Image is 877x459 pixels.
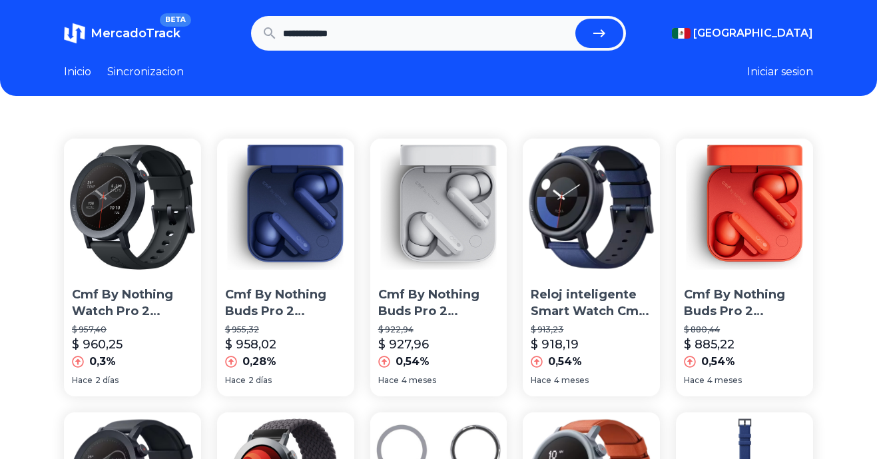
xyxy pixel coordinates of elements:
[676,139,813,276] img: Cmf By Nothing Buds Pro 2 Audifono Bluetooth 5.3 Inalámbrico Color Naranja
[64,64,91,80] a: Inicio
[64,139,201,276] img: Cmf By Nothing Watch Pro 2 Smartwatch Reloj Inteligente Ai
[693,25,813,41] span: [GEOGRAPHIC_DATA]
[91,26,180,41] span: MercadoTrack
[378,375,399,386] span: Hace
[554,375,589,386] span: 4 meses
[225,335,276,354] p: $ 958,02
[378,324,499,335] p: $ 922,94
[672,28,691,39] img: Mexico
[378,286,499,320] p: Cmf By Nothing Buds Pro 2 Audifono Bluetooth 5.3 Inalámbrico Color Gris Claro
[72,335,123,354] p: $ 960,25
[72,324,193,335] p: $ 957,40
[107,64,184,80] a: Sincronizacion
[64,23,85,44] img: MercadoTrack
[370,139,507,396] a: Cmf By Nothing Buds Pro 2 Audifono Bluetooth 5.3 Inalámbrico Color Gris ClaroCmf By Nothing Buds ...
[672,25,813,41] button: [GEOGRAPHIC_DATA]
[370,139,507,276] img: Cmf By Nothing Buds Pro 2 Audifono Bluetooth 5.3 Inalámbrico Color Gris Claro
[531,375,551,386] span: Hace
[225,324,346,335] p: $ 955,32
[531,286,652,320] p: Reloj inteligente Smart Watch Cmf de Nothing Watch Pro 2 con funda de [PERSON_NAME] y [PERSON_NAM...
[95,375,119,386] span: 2 días
[72,286,193,320] p: Cmf By Nothing Watch Pro 2 Smartwatch Reloj Inteligente Ai
[747,64,813,80] button: Iniciar sesion
[217,139,354,276] img: Cmf By Nothing Buds Pro 2 Audifono Bluetooth 5.3 Inalámbrico
[160,13,191,27] span: BETA
[242,354,276,370] p: 0,28%
[531,335,579,354] p: $ 918,19
[89,354,116,370] p: 0,3%
[707,375,742,386] span: 4 meses
[217,139,354,396] a: Cmf By Nothing Buds Pro 2 Audifono Bluetooth 5.3 InalámbricoCmf By Nothing Buds Pro 2 Audifono Bl...
[701,354,735,370] p: 0,54%
[64,139,201,396] a: Cmf By Nothing Watch Pro 2 Smartwatch Reloj Inteligente AiCmf By Nothing Watch Pro 2 Smartwatch R...
[548,354,582,370] p: 0,54%
[523,139,660,276] img: Reloj inteligente Smart Watch Cmf de Nothing Watch Pro 2 con funda de grafito y bisel azul, diseñ...
[64,23,180,44] a: MercadoTrackBETA
[396,354,430,370] p: 0,54%
[378,335,429,354] p: $ 927,96
[72,375,93,386] span: Hace
[676,139,813,396] a: Cmf By Nothing Buds Pro 2 Audifono Bluetooth 5.3 Inalámbrico Color NaranjaCmf By Nothing Buds Pro...
[402,375,436,386] span: 4 meses
[531,324,652,335] p: $ 913,23
[523,139,660,396] a: Reloj inteligente Smart Watch Cmf de Nothing Watch Pro 2 con funda de grafito y bisel azul, diseñ...
[684,375,705,386] span: Hace
[684,335,734,354] p: $ 885,22
[225,375,246,386] span: Hace
[248,375,272,386] span: 2 días
[225,286,346,320] p: Cmf By Nothing Buds Pro 2 Audifono Bluetooth 5.3 Inalámbrico
[684,324,805,335] p: $ 880,44
[684,286,805,320] p: Cmf By Nothing Buds Pro 2 Audifono Bluetooth 5.3 Inalámbrico Color Naranja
